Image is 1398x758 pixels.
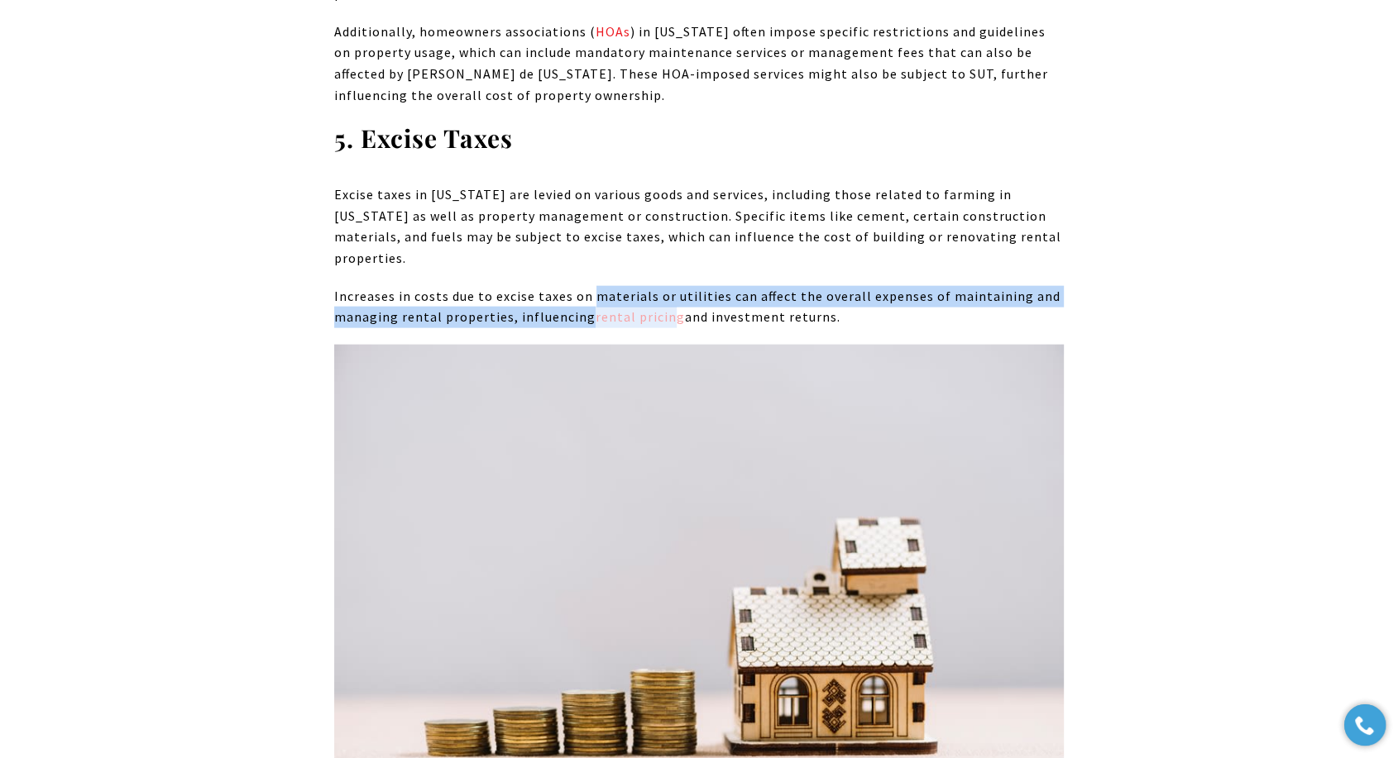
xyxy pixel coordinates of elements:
strong: 5. Excise Taxes [334,122,513,155]
a: rental pricing - open in a new tab [596,308,685,325]
a: HOAs - open in a new tab [596,23,630,40]
p: Excise taxes in [US_STATE] are levied on various goods and services, including those related to f... [334,184,1064,269]
p: Increases in costs due to excise taxes on materials or utilities can affect the overall expenses ... [334,286,1064,328]
p: Additionally, homeowners associations ( ) in [US_STATE] often impose specific restrictions and gu... [334,21,1064,106]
